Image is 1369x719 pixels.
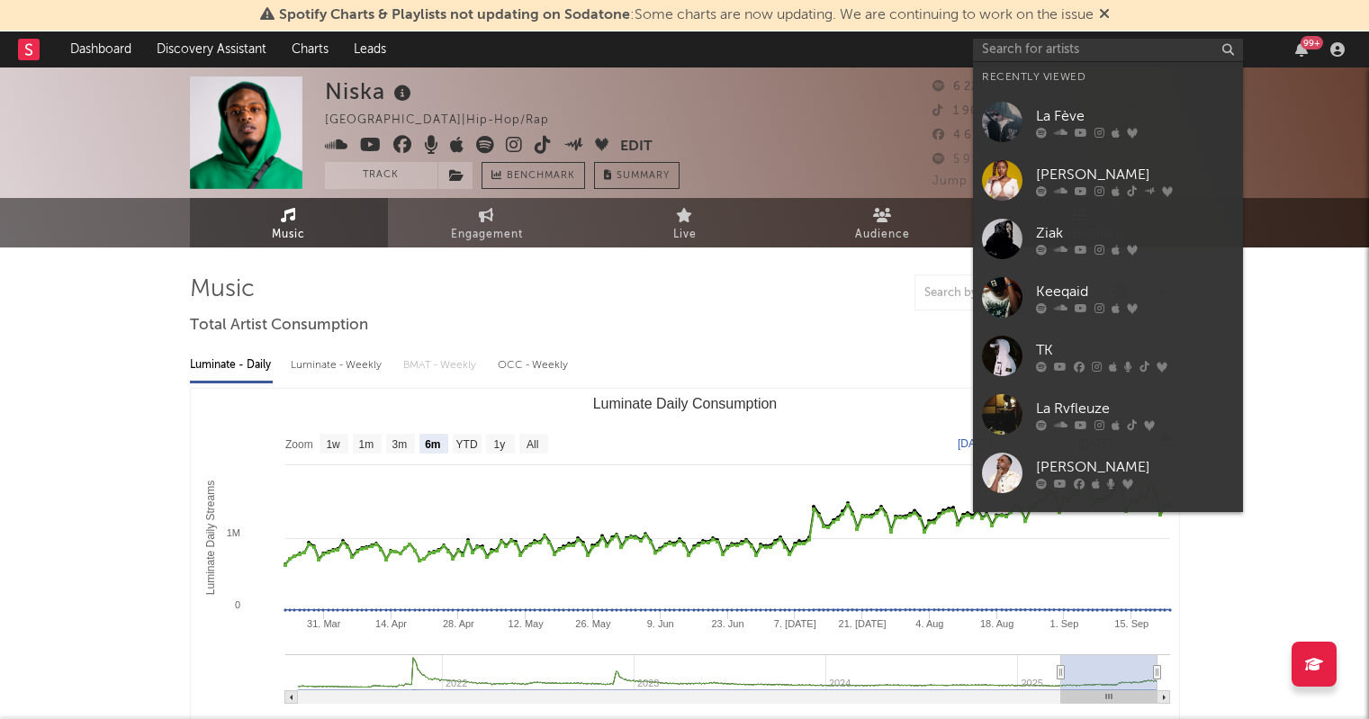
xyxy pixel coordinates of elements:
div: La Fève [1036,105,1234,127]
div: TK [1036,339,1234,361]
text: 1M [226,527,239,538]
span: Spotify Charts & Playlists not updating on Sodatone [279,8,630,22]
text: 1. Sep [1049,618,1078,629]
a: Music [190,198,388,247]
text: 28. Apr [442,618,473,629]
button: Edit [620,136,653,158]
div: Luminate - Weekly [291,350,385,381]
text: 14. Apr [375,618,407,629]
div: Niska [325,76,416,106]
text: 3m [392,438,407,451]
text: 1y [493,438,505,451]
a: Ziak [973,210,1243,268]
div: OCC - Weekly [498,350,570,381]
span: Live [673,224,697,246]
div: Recently Viewed [982,67,1234,88]
span: Summary [617,171,670,181]
text: 21. [DATE] [838,618,886,629]
a: Dashboard [58,31,144,67]
a: BSF [973,502,1243,561]
text: 23. Jun [711,618,743,629]
text: Luminate Daily Streams [204,481,217,595]
text: [DATE] [958,437,992,450]
button: 99+ [1295,42,1308,57]
a: Engagement [388,198,586,247]
div: Ziak [1036,222,1234,244]
span: Total Artist Consumption [190,315,368,337]
span: 4 600 000 [932,130,1015,141]
span: 1 900 000 [932,105,1013,117]
span: Jump Score: 71.6 [932,175,1037,187]
a: Leads [341,31,399,67]
text: 31. Mar [307,618,341,629]
text: 1m [358,438,374,451]
button: Summary [594,162,680,189]
a: Discovery Assistant [144,31,279,67]
text: 0 [234,599,239,610]
text: 1w [326,438,340,451]
text: YTD [455,438,477,451]
a: Charts [279,31,341,67]
span: Dismiss [1099,8,1110,22]
text: 12. May [508,618,544,629]
span: Engagement [451,224,523,246]
span: Benchmark [507,166,575,187]
text: 4. Aug [915,618,943,629]
span: 5 911 990 Monthly Listeners [932,154,1121,166]
a: [PERSON_NAME] [973,444,1243,502]
text: 6m [425,438,440,451]
a: La Rvfleuze [973,385,1243,444]
a: Live [586,198,784,247]
span: : Some charts are now updating. We are continuing to work on the issue [279,8,1094,22]
a: Keeqaid [973,268,1243,327]
input: Search for artists [973,39,1243,61]
text: 18. Aug [980,618,1013,629]
text: 7. [DATE] [773,618,815,629]
div: Keeqaid [1036,281,1234,302]
a: La Fève [973,93,1243,151]
div: [PERSON_NAME] [1036,456,1234,478]
button: Track [325,162,437,189]
a: [PERSON_NAME] [973,151,1243,210]
a: Audience [784,198,982,247]
div: 99 + [1301,36,1323,49]
a: Benchmark [482,162,585,189]
span: 6 221 107 [932,81,1009,93]
span: Audience [855,224,910,246]
div: [PERSON_NAME] [1036,164,1234,185]
text: 15. Sep [1114,618,1148,629]
text: All [526,438,537,451]
text: 9. Jun [646,618,673,629]
div: La Rvfleuze [1036,398,1234,419]
text: 26. May [575,618,611,629]
input: Search by song name or URL [915,286,1105,301]
a: TK [973,327,1243,385]
div: [GEOGRAPHIC_DATA] | Hip-Hop/Rap [325,110,570,131]
text: Zoom [285,438,313,451]
span: Music [272,224,305,246]
text: Luminate Daily Consumption [592,396,777,411]
div: Luminate - Daily [190,350,273,381]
